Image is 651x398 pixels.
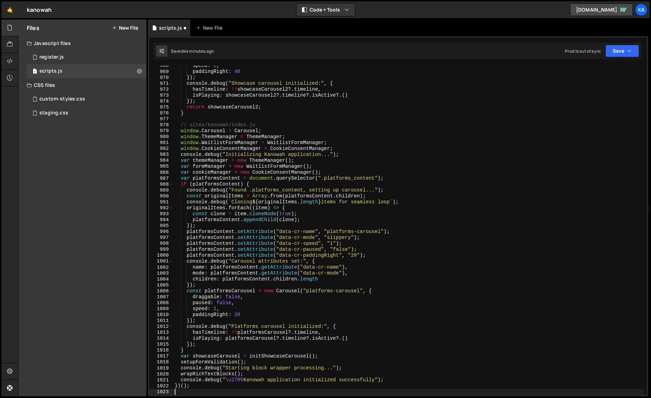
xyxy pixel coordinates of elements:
div: 1020 [149,371,173,377]
div: 1006 [149,288,173,294]
div: 1021 [149,377,173,383]
div: 974 [149,98,173,104]
div: Saved [171,48,214,54]
div: 981 [149,140,173,146]
div: 1004 [149,276,173,282]
div: kanowah [27,6,52,14]
button: New File [112,25,138,31]
div: 997 [149,235,173,241]
div: 983 [149,152,173,158]
div: 988 [149,181,173,187]
div: 1013 [149,330,173,336]
div: 977 [149,116,173,122]
div: 1007 [149,294,173,300]
div: 975 [149,104,173,110]
div: 1015 [149,341,173,347]
div: 994 [149,217,173,223]
button: Code + Tools [296,3,355,16]
div: 1016 [149,347,173,353]
div: 1009 [149,306,173,312]
div: CSS files [18,78,146,92]
a: Ka [635,3,648,16]
div: 1010 [149,312,173,318]
div: 990 [149,193,173,199]
div: 986 [149,170,173,175]
div: 9382/20450.css [27,92,146,106]
div: scripts.js [39,68,62,74]
div: New File [196,24,225,31]
div: 991 [149,199,173,205]
div: 992 [149,205,173,211]
div: staging.css [39,110,68,116]
div: 996 [149,229,173,235]
span: 1 [33,69,37,75]
div: 1008 [149,300,173,306]
div: 1012 [149,324,173,330]
div: 1018 [149,359,173,365]
div: 987 [149,175,173,181]
div: Javascript files [18,36,146,50]
div: 993 [149,211,173,217]
div: register.js [39,54,64,60]
div: 968 [149,63,173,69]
div: 982 [149,146,173,152]
div: 1003 [149,270,173,276]
div: 972 [149,87,173,92]
div: 973 [149,92,173,98]
button: Save [605,45,639,57]
div: 1002 [149,264,173,270]
div: 998 [149,241,173,247]
div: 984 [149,158,173,164]
div: 1014 [149,336,173,341]
div: 9382/24789.js [27,64,146,78]
div: 976 [149,110,173,116]
div: 1022 [149,383,173,389]
div: 980 [149,134,173,140]
div: 1017 [149,353,173,359]
div: 970 [149,75,173,81]
div: 985 [149,164,173,170]
div: 1019 [149,365,173,371]
div: 999 [149,247,173,253]
div: 979 [149,128,173,134]
div: 44 minutes ago [183,48,214,54]
a: 🤙 [1,1,18,18]
div: 971 [149,81,173,87]
div: 1000 [149,253,173,258]
div: scripts.js [159,24,182,31]
div: 978 [149,122,173,128]
div: 1005 [149,282,173,288]
div: 9382/48097.css [27,106,146,120]
a: [DOMAIN_NAME] [570,3,633,16]
div: 1011 [149,318,173,324]
div: Prod is out of sync [565,48,601,54]
div: 995 [149,223,173,229]
div: 1023 [149,389,173,395]
div: 9382/20687.js [27,50,146,64]
div: 1001 [149,258,173,264]
div: 969 [149,69,173,75]
div: custom-styles.css [39,96,85,102]
div: 989 [149,187,173,193]
h2: Files [27,24,39,32]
